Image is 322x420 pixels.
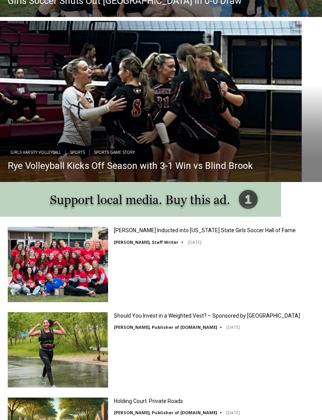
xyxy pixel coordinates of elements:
a: Sports [67,148,88,156]
div: | | [8,147,253,156]
time: [DATE] [188,239,202,245]
a: [PERSON_NAME], Publisher of [DOMAIN_NAME] [114,324,217,330]
a: [PERSON_NAME] Inducted into [US_STATE] State Girls Soccer Hall of Fame [114,227,296,234]
a: Rye Volleyball Kicks Off Season with 3-1 Win vs Blind Brook [8,160,253,172]
span: Open Tues. - Sun. [PHONE_NUMBER] [2,80,76,109]
a: Girls Varsity Volleyball [8,148,64,156]
time: [DATE] [226,324,240,330]
a: [PERSON_NAME], Publisher of [DOMAIN_NAME] [114,410,217,415]
div: "...watching a master [PERSON_NAME] chef prepare an omakase meal is fascinating dinner theater an... [80,48,114,92]
img: Rich Savage Inducted into New York State Girls Soccer Hall of Fame [8,227,108,302]
img: Should You Invest in a Weighted Vest? – Sponsored by White Plains Hospital [8,312,108,388]
time: [DATE] [226,410,240,415]
a: Sports Game Story [91,148,137,156]
a: Open Tues. - Sun. [PHONE_NUMBER] [0,78,78,96]
a: Holding Court: Private Roads [114,398,183,405]
a: [PERSON_NAME], Staff Writer [114,239,178,245]
a: Should You Invest in a Weighted Vest? – Sponsored by [GEOGRAPHIC_DATA] [114,312,300,319]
